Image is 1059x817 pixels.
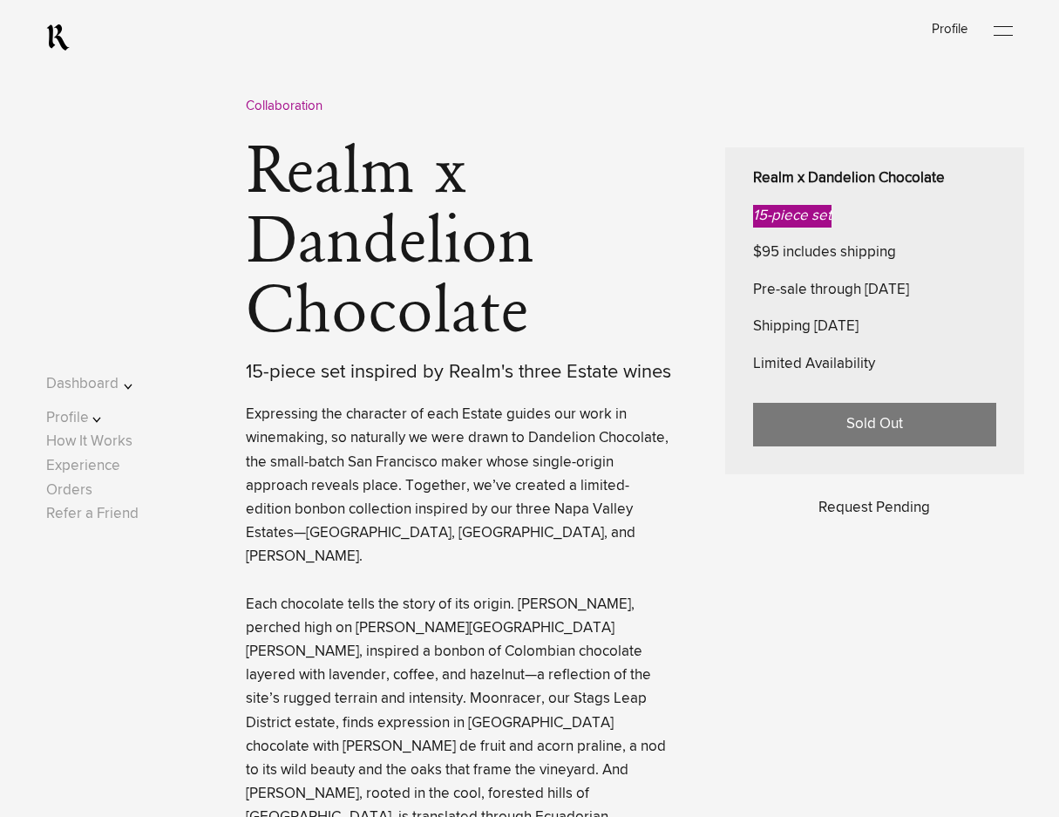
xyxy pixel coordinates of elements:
button: Profile [46,406,157,430]
h1: Realm x Dandelion Chocolate [246,139,724,386]
a: RealmCellars [46,24,70,51]
div: Collaboration [246,96,1023,117]
p: $95 includes shipping [753,242,996,264]
p: Shipping [DATE] [753,316,996,338]
p: Limited Availability [753,353,996,376]
a: Orders [46,483,92,498]
a: Profile [932,23,967,36]
div: 15-piece set inspired by Realm's three Estate wines [246,358,672,386]
em: 15-piece set [753,208,832,223]
button: Dashboard [46,372,157,396]
a: How It Works [46,434,132,449]
strong: Realm x Dandelion Chocolate [753,171,945,186]
p: Pre-sale through [DATE] [753,279,996,302]
a: Refer a Friend [46,507,139,521]
a: Experience [46,459,120,473]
